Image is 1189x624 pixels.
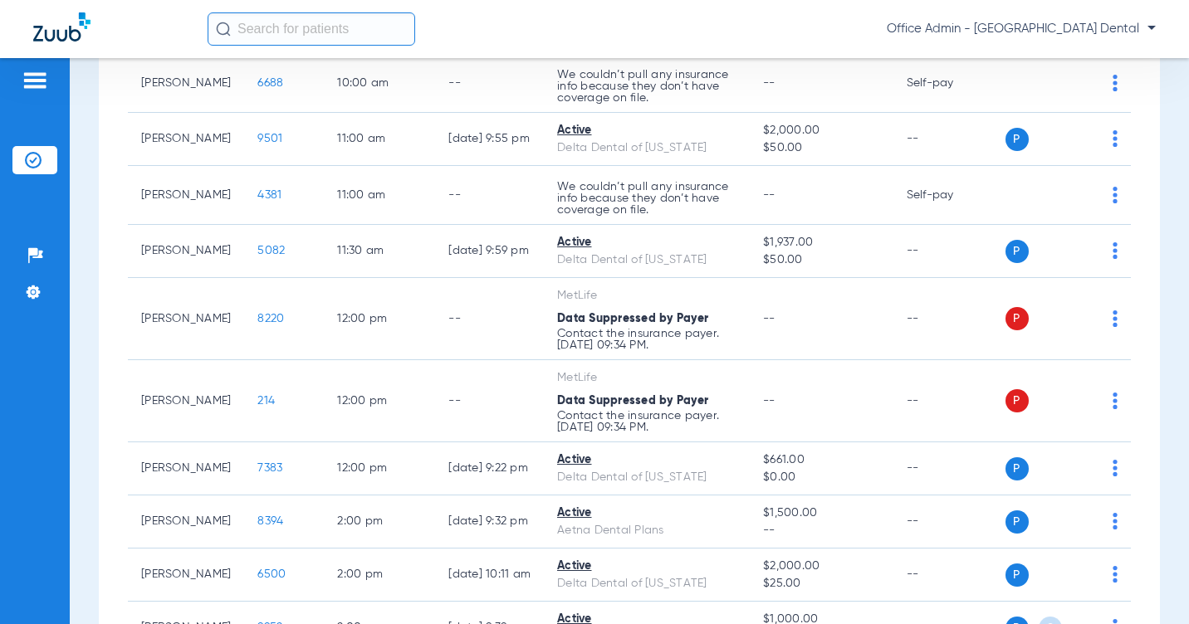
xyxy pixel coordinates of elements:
td: [PERSON_NAME] [128,360,244,442]
div: MetLife [557,287,736,305]
img: group-dot-blue.svg [1113,392,1118,409]
td: [PERSON_NAME] [128,495,244,548]
td: [PERSON_NAME] [128,54,244,113]
td: Self-pay [893,54,1006,113]
span: $50.00 [763,139,879,157]
span: 6688 [257,77,283,89]
span: -- [763,395,776,407]
td: [PERSON_NAME] [128,548,244,602]
td: [DATE] 10:11 AM [435,548,544,602]
td: [DATE] 9:55 PM [435,113,544,166]
span: Data Suppressed by Payer [557,313,708,324]
span: $1,500.00 [763,505,879,522]
td: [DATE] 9:22 PM [435,442,544,495]
span: -- [763,77,776,89]
img: hamburger-icon [22,71,48,90]
span: Office Admin - [GEOGRAPHIC_DATA] Dental [887,21,1156,37]
td: 12:00 PM [324,278,435,360]
div: Delta Dental of [US_STATE] [557,251,736,269]
img: Search Icon [216,22,231,37]
td: -- [893,113,1006,166]
td: -- [893,225,1006,278]
td: 10:00 AM [324,54,435,113]
div: Delta Dental of [US_STATE] [557,139,736,157]
td: 2:00 PM [324,495,435,548]
span: P [1006,240,1029,263]
td: -- [435,278,544,360]
img: group-dot-blue.svg [1113,242,1118,259]
td: -- [435,360,544,442]
div: Active [557,558,736,575]
span: 5082 [257,245,285,256]
span: P [1006,510,1029,534]
span: $0.00 [763,469,879,486]
span: $661.00 [763,451,879,469]
span: 8220 [257,313,284,324]
div: Active [557,451,736,469]
span: $2,000.00 [763,122,879,139]
img: group-dot-blue.svg [1113,130,1118,147]
span: Data Suppressed by Payer [557,395,708,407]
img: group-dot-blue.svg [1113,460,1118,476]
td: [PERSON_NAME] [128,225,244,278]
td: 2:00 PM [324,548,435,602]
span: -- [763,313,776,324]
span: 4381 [257,189,281,201]
img: group-dot-blue.svg [1113,310,1118,327]
span: -- [763,189,776,201]
div: Active [557,234,736,251]
td: 12:00 PM [324,442,435,495]
td: [PERSON_NAME] [128,113,244,166]
td: Self-pay [893,166,1006,225]
span: 9501 [257,133,282,144]
span: 8394 [257,515,283,527]
td: 12:00 PM [324,360,435,442]
p: Contact the insurance payer. [DATE] 09:34 PM. [557,328,736,351]
span: 6500 [257,568,286,580]
td: -- [435,54,544,113]
p: We couldn’t pull any insurance info because they don’t have coverage on file. [557,69,736,104]
span: P [1006,307,1029,330]
td: [PERSON_NAME] [128,166,244,225]
span: $2,000.00 [763,558,879,575]
td: -- [893,360,1006,442]
td: [DATE] 9:59 PM [435,225,544,278]
td: 11:30 AM [324,225,435,278]
span: 7383 [257,462,282,474]
div: Aetna Dental Plans [557,522,736,539]
td: -- [893,548,1006,602]
span: 214 [257,395,275,407]
td: [PERSON_NAME] [128,278,244,360]
td: -- [893,278,1006,360]
span: $50.00 [763,251,879,269]
img: group-dot-blue.svg [1113,513,1118,529]
input: Search for patients [208,12,415,46]
td: 11:00 AM [324,113,435,166]
div: Delta Dental of [US_STATE] [557,575,736,592]
td: -- [893,442,1006,495]
span: P [1006,563,1029,587]
p: Contact the insurance payer. [DATE] 09:34 PM. [557,410,736,433]
div: Delta Dental of [US_STATE] [557,469,736,486]
td: -- [435,166,544,225]
td: -- [893,495,1006,548]
img: Zuub Logo [33,12,91,41]
img: group-dot-blue.svg [1113,75,1118,91]
td: 11:00 AM [324,166,435,225]
div: Active [557,122,736,139]
span: -- [763,522,879,539]
div: MetLife [557,369,736,387]
iframe: Chat Widget [1106,544,1189,624]
div: Active [557,505,736,522]
span: $25.00 [763,575,879,592]
img: group-dot-blue.svg [1113,187,1118,203]
td: [PERSON_NAME] [128,442,244,495]
span: P [1006,128,1029,151]
span: P [1006,389,1029,412]
td: [DATE] 9:32 PM [435,495,544,548]
span: $1,937.00 [763,234,879,251]
span: P [1006,457,1029,480]
p: We couldn’t pull any insurance info because they don’t have coverage on file. [557,181,736,216]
